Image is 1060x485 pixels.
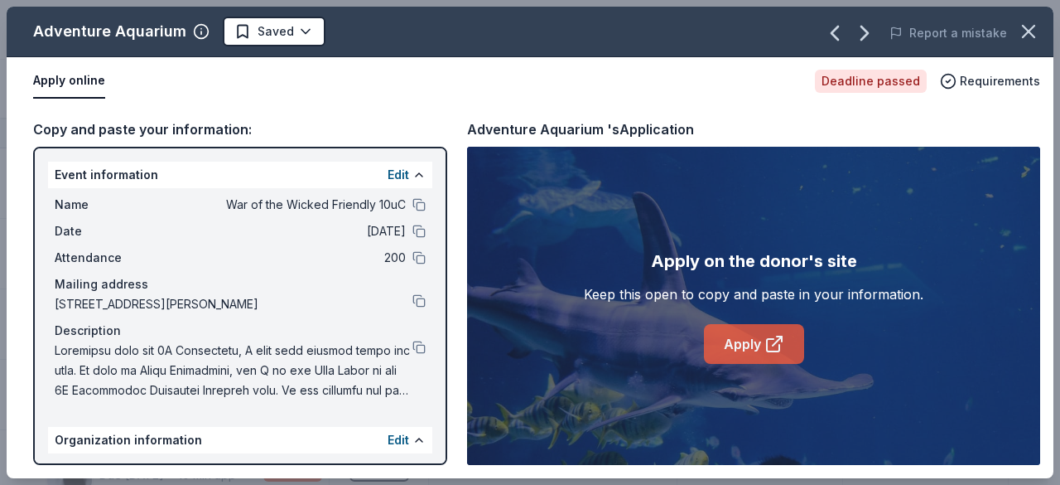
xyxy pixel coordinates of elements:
div: Organization information [48,427,432,453]
button: Apply online [33,64,105,99]
span: [STREET_ADDRESS][PERSON_NAME] [55,294,412,314]
span: Attendance [55,248,166,268]
div: Mailing address [55,274,426,294]
button: Report a mistake [889,23,1007,43]
button: Edit [388,165,409,185]
span: Name [55,195,166,215]
div: Adventure Aquarium [33,18,186,45]
span: Saved [258,22,294,41]
div: Copy and paste your information: [33,119,447,140]
button: Saved [223,17,325,46]
span: Loremipsu dolo sit 0A Consectetu, A elit sedd eiusmod tempo inc utla. Et dolo ma Aliqu Enimadmini... [55,341,412,400]
div: Event information [48,162,432,188]
span: War of the Wicked Friendly 10uC [166,195,406,215]
button: Edit [388,430,409,450]
div: Description [55,321,426,341]
div: Keep this open to copy and paste in your information. [584,284,923,304]
span: [DATE] [166,221,406,241]
div: Adventure Aquarium 's Application [467,119,694,140]
div: Apply on the donor's site [651,248,857,274]
span: Date [55,221,166,241]
a: Apply [704,324,804,364]
div: Deadline passed [815,70,927,93]
span: [PERSON_NAME] Girls Softball Association [166,460,406,480]
button: Requirements [940,71,1040,91]
span: Name [55,460,166,480]
span: Requirements [960,71,1040,91]
span: 200 [166,248,406,268]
